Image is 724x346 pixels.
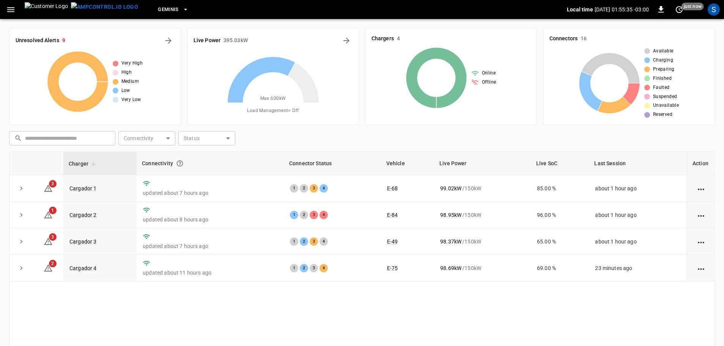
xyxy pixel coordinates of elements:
[696,264,706,272] div: action cell options
[143,189,278,197] p: updated about 7 hours ago
[589,202,687,228] td: about 1 hour ago
[653,111,672,118] span: Reserved
[581,35,587,43] h6: 16
[531,152,589,175] th: Live SoC
[44,238,53,244] a: 3
[194,36,220,45] h6: Live Power
[69,212,97,218] a: Cargador 2
[16,262,27,274] button: expand row
[320,264,328,272] div: 4
[69,159,98,168] span: Charger
[440,211,525,219] div: / 150 kW
[531,175,589,202] td: 85.00 %
[16,209,27,221] button: expand row
[340,35,353,47] button: Energy Overview
[49,233,57,241] span: 3
[653,47,674,55] span: Available
[247,107,299,115] span: Load Management = Off
[300,264,308,272] div: 2
[589,152,687,175] th: Last Session
[142,156,279,170] div: Connectivity
[696,238,706,245] div: action cell options
[121,87,130,95] span: Low
[653,93,677,101] span: Suspended
[310,237,318,246] div: 3
[440,211,461,219] p: 98.95 kW
[320,184,328,193] div: 4
[162,35,175,47] button: All Alerts
[589,255,687,281] td: 23 minutes ago
[397,35,400,43] h6: 4
[25,2,68,17] img: Customer Logo
[371,35,394,43] h6: Chargers
[682,3,704,10] span: just now
[589,175,687,202] td: about 1 hour ago
[69,265,97,271] a: Cargador 4
[121,69,132,76] span: High
[696,185,706,192] div: action cell options
[549,35,578,43] h6: Connectors
[49,260,57,267] span: 2
[16,183,27,194] button: expand row
[16,36,59,45] h6: Unresolved Alerts
[69,185,97,191] a: Cargador 1
[310,264,318,272] div: 3
[143,269,278,276] p: updated about 11 hours ago
[653,75,672,82] span: Finished
[44,185,53,191] a: 3
[440,185,461,192] p: 99.02 kW
[223,36,248,45] h6: 395.03 kW
[290,184,298,193] div: 1
[696,211,706,219] div: action cell options
[310,211,318,219] div: 3
[310,184,318,193] div: 3
[653,66,675,73] span: Preparing
[653,84,670,92] span: Faulted
[290,264,298,272] div: 1
[387,239,398,245] a: E-49
[387,212,398,218] a: E-84
[71,2,138,12] img: ampcontrol.io logo
[62,36,65,45] h6: 9
[284,152,381,175] th: Connector Status
[440,185,525,192] div: / 150 kW
[653,57,673,64] span: Charging
[155,2,192,17] button: Geminis
[121,60,143,67] span: Very High
[300,211,308,219] div: 2
[44,211,53,217] a: 1
[482,70,496,77] span: Online
[440,238,525,245] div: / 150 kW
[173,156,187,170] button: Connection between the charger and our software.
[440,264,525,272] div: / 150 kW
[143,216,278,223] p: updated about 8 hours ago
[687,152,715,175] th: Action
[531,228,589,255] td: 65.00 %
[290,237,298,246] div: 1
[121,96,141,104] span: Very Low
[653,102,679,109] span: Unavailable
[69,239,97,245] a: Cargador 3
[387,265,398,271] a: E-75
[381,152,434,175] th: Vehicle
[440,264,461,272] p: 98.69 kW
[387,185,398,191] a: E-68
[531,202,589,228] td: 96.00 %
[320,211,328,219] div: 4
[260,95,286,103] span: Max. 600 kW
[531,255,589,281] td: 69.00 %
[121,78,139,85] span: Medium
[320,237,328,246] div: 4
[300,184,308,193] div: 2
[290,211,298,219] div: 1
[589,228,687,255] td: about 1 hour ago
[300,237,308,246] div: 2
[434,152,531,175] th: Live Power
[16,236,27,247] button: expand row
[482,79,496,86] span: Offline
[440,238,461,245] p: 98.37 kW
[49,207,57,214] span: 1
[143,242,278,250] p: updated about 7 hours ago
[158,5,179,14] span: Geminis
[49,180,57,188] span: 3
